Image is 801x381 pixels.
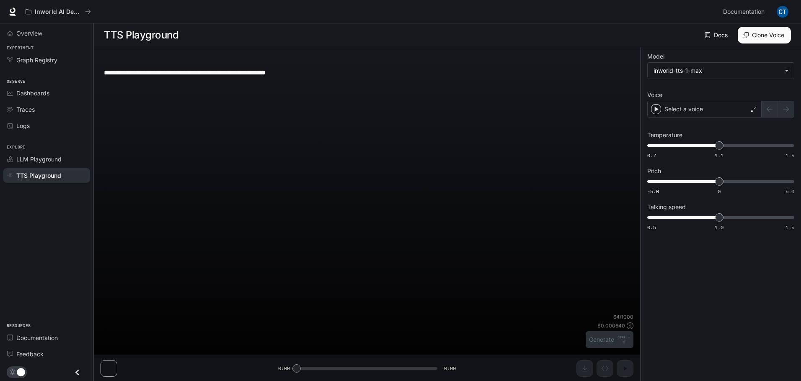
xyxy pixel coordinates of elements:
span: Documentation [723,7,765,17]
span: LLM Playground [16,155,62,164]
a: Overview [3,26,90,41]
a: Documentation [720,3,771,20]
a: Traces [3,102,90,117]
span: Feedback [16,350,44,358]
p: Select a voice [664,105,703,113]
p: $ 0.000640 [597,322,625,329]
button: Close drawer [68,364,87,381]
button: All workspaces [22,3,95,20]
span: 0.7 [647,152,656,159]
span: 0 [718,188,721,195]
button: User avatar [774,3,791,20]
span: Dark mode toggle [17,367,25,376]
a: Dashboards [3,86,90,100]
span: 1.0 [715,224,723,231]
a: Docs [703,27,731,43]
div: inworld-tts-1-max [648,63,794,79]
span: Overview [16,29,42,38]
p: Voice [647,92,662,98]
a: Feedback [3,347,90,361]
p: Inworld AI Demos [35,8,82,15]
span: -5.0 [647,188,659,195]
p: Talking speed [647,204,686,210]
h1: TTS Playground [104,27,178,43]
a: LLM Playground [3,152,90,166]
a: Documentation [3,330,90,345]
span: 0.5 [647,224,656,231]
a: Graph Registry [3,53,90,67]
button: Clone Voice [738,27,791,43]
a: TTS Playground [3,168,90,183]
span: Documentation [16,333,58,342]
p: 64 / 1000 [613,313,633,320]
span: Dashboards [16,89,49,97]
span: 1.5 [785,152,794,159]
img: User avatar [777,6,788,18]
span: 1.1 [715,152,723,159]
p: Temperature [647,132,682,138]
p: Pitch [647,168,661,174]
span: 1.5 [785,224,794,231]
span: Traces [16,105,35,114]
span: Graph Registry [16,56,57,64]
div: inworld-tts-1-max [654,66,780,75]
span: 5.0 [785,188,794,195]
p: Model [647,54,664,59]
span: TTS Playground [16,171,61,180]
span: Logs [16,121,30,130]
a: Logs [3,118,90,133]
